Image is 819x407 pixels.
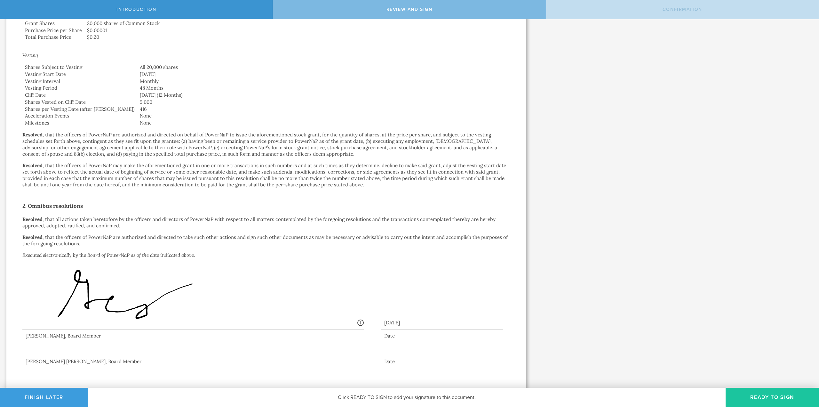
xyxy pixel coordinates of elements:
div: Date [381,358,503,365]
td: Vesting Period [22,85,137,92]
strong: Resolved [22,162,43,168]
td: $0.00001 [84,27,510,34]
span: Review and Sign [386,7,433,12]
strong: Resolved [22,132,43,138]
td: 48 Months [137,85,510,92]
td: Milestones [22,119,137,126]
td: None [137,119,510,126]
td: Acceleration Events [22,112,137,119]
div: [PERSON_NAME] [PERSON_NAME], Board Member [22,358,364,365]
td: Shares per Vesting Date (after [PERSON_NAME]) [22,106,137,113]
td: 5,000 [137,99,510,106]
p: , that all actions taken heretofore by the officers and directors of PowerNaP with respect to all... [22,216,510,229]
span: Confirmation [663,7,702,12]
em: Vesting [22,52,38,58]
td: Vesting Interval [22,78,137,85]
strong: Resolved [22,234,43,240]
td: Grant Shares [22,20,84,27]
td: Monthly [137,78,510,85]
td: Total Purchase Price [22,34,84,41]
img: AFxfcQy7K6CAAgoooIACCrRMwIBay16Yy1VAAQUUUECBkQnMA5wIbF4ww83AEcA1wHnAQyNbjQMroIACCiiggAIKNFbAgFpjX... [26,267,260,331]
td: Purchase Price per Share [22,27,84,34]
td: Shares Subject to Vesting [22,64,137,71]
span: Introduction [116,7,156,12]
button: Ready to Sign [726,388,819,407]
div: [DATE] [381,313,503,330]
p: , that the officers of PowerNaP may make the aforementioned grant in one or more transactions in ... [22,162,510,188]
h2: 2. Omnibus resolutions [22,201,510,211]
p: , that the officers of PowerNaP are authorized and directed to take such other actions and sign s... [22,234,510,247]
td: All 20,000 shares [137,64,510,71]
em: Executed electronically by the Board of PowerNaP as of the date indicated above. [22,252,195,258]
div: Click READY TO SIGN to add your signature to this document. [88,388,726,407]
td: None [137,112,510,119]
td: Vesting Start Date [22,71,137,78]
td: [DATE] (12 Months) [137,92,510,99]
td: 416 [137,106,510,113]
td: Shares Vested on Cliff Date [22,99,137,106]
td: 20,000 shares of Common Stock [84,20,510,27]
td: [DATE] [137,71,510,78]
p: , that the officers of PowerNaP are authorized and directed on behalf of PowerNaP to issue the af... [22,132,510,157]
td: Cliff Date [22,92,137,99]
td: $0.20 [84,34,510,41]
strong: Resolved [22,216,43,222]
